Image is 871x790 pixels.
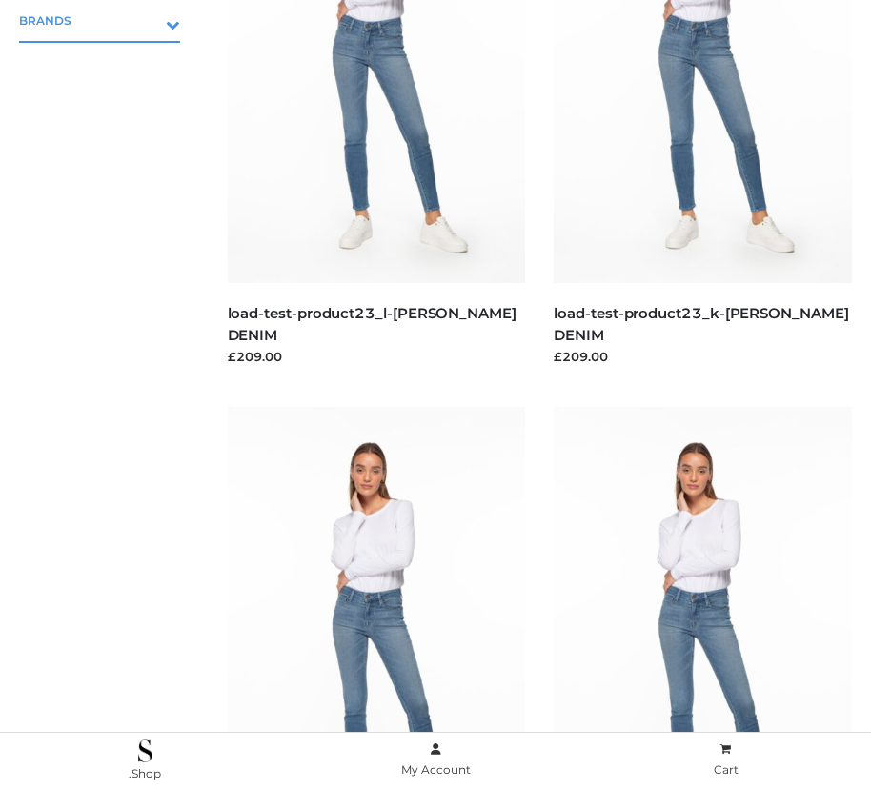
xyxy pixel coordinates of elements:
[129,766,161,780] span: .Shop
[228,347,526,366] div: £209.00
[138,739,152,762] img: .Shop
[554,304,848,344] a: load-test-product23_k-[PERSON_NAME] DENIM
[580,739,871,781] a: Cart
[228,304,517,344] a: load-test-product23_l-[PERSON_NAME] DENIM
[291,739,581,781] a: My Account
[554,347,852,366] div: £209.00
[401,762,471,777] span: My Account
[19,10,180,31] span: BRANDS
[714,762,739,777] span: Cart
